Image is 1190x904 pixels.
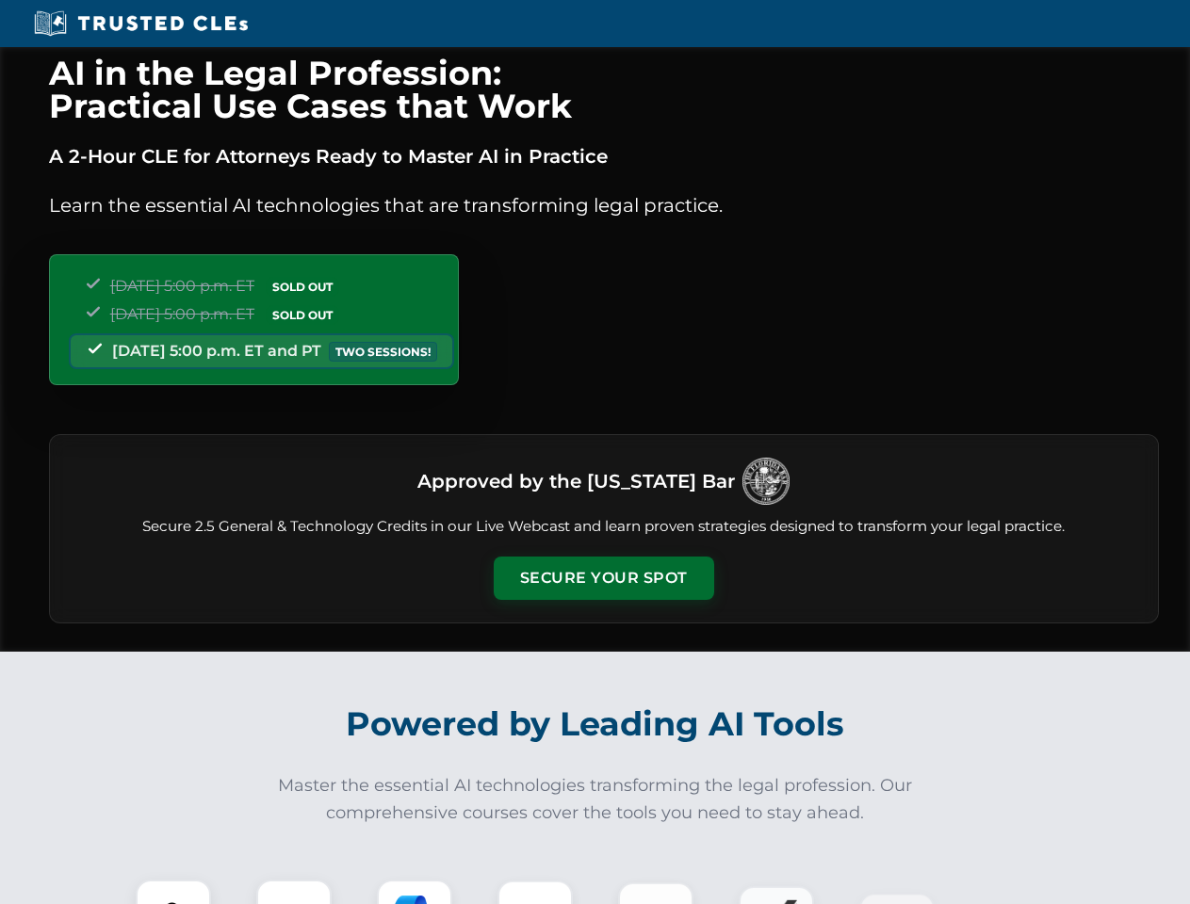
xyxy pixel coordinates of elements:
h3: Approved by the [US_STATE] Bar [417,464,735,498]
button: Secure Your Spot [494,557,714,600]
img: Trusted CLEs [28,9,253,38]
h1: AI in the Legal Profession: Practical Use Cases that Work [49,56,1159,122]
span: [DATE] 5:00 p.m. ET [110,305,254,323]
p: Learn the essential AI technologies that are transforming legal practice. [49,190,1159,220]
p: Secure 2.5 General & Technology Credits in our Live Webcast and learn proven strategies designed ... [73,516,1135,538]
h2: Powered by Leading AI Tools [73,691,1117,757]
img: Logo [742,458,790,505]
p: A 2-Hour CLE for Attorneys Ready to Master AI in Practice [49,141,1159,171]
span: SOLD OUT [266,305,339,325]
span: [DATE] 5:00 p.m. ET [110,277,254,295]
span: SOLD OUT [266,277,339,297]
p: Master the essential AI technologies transforming the legal profession. Our comprehensive courses... [266,772,925,827]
